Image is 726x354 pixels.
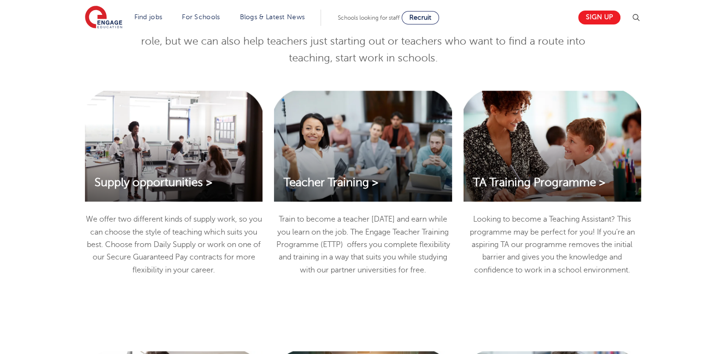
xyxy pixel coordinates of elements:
[95,176,213,189] span: Supply opportunities >
[134,13,163,21] a: Find jobs
[402,11,439,24] a: Recruit
[409,14,431,21] span: Recruit
[128,16,598,67] p: Not only can we help support experienced teaching and non-teaching staff to find their desired ro...
[578,11,620,24] a: Sign up
[464,213,641,276] p: Looking to become a Teaching Assistant? This programme may be perfect for you! If you’re an aspir...
[464,176,615,190] a: TA Training Programme >
[85,6,122,30] img: Engage Education
[240,13,305,21] a: Blogs & Latest News
[473,176,606,189] span: TA Training Programme >
[274,176,388,190] a: Teacher Training >
[274,213,452,276] p: Train to become a teacher [DATE] and earn while you learn on the job. The Engage Teacher Training...
[85,176,222,190] a: Supply opportunities >
[182,13,220,21] a: For Schools
[284,176,379,189] span: Teacher Training >
[338,14,400,21] span: Schools looking for staff
[86,215,262,274] span: We offer two different kinds of supply work, so you can choose the style of teaching which suits ...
